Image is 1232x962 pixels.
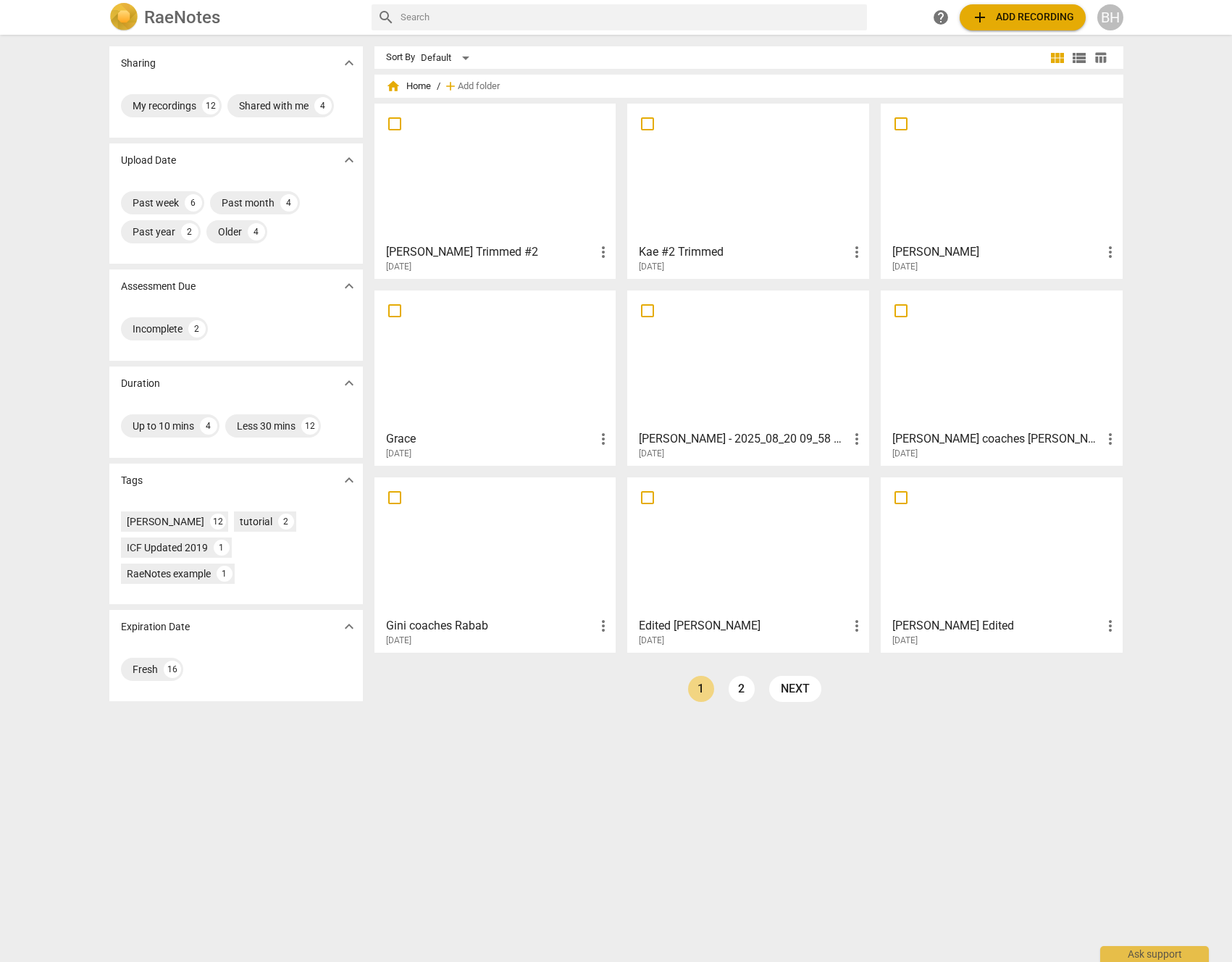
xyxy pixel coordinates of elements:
[200,417,217,435] div: 4
[595,243,612,261] span: more_vert
[380,296,611,459] a: Grace[DATE]
[133,225,175,239] div: Past year
[632,296,864,459] a: [PERSON_NAME] - 2025_08_20 09_58 PDT - Recording 3[DATE]
[386,448,411,460] span: [DATE]
[1049,49,1066,67] span: view_module
[188,320,206,338] div: 2
[340,375,358,392] span: expand_more
[971,9,1074,26] span: Add recording
[377,9,395,26] span: search
[892,448,918,460] span: [DATE]
[133,196,179,210] div: Past week
[338,275,360,297] button: Show more
[121,473,143,488] p: Tags
[202,97,219,114] div: 12
[595,430,612,448] span: more_vert
[340,472,358,489] span: expand_more
[639,448,664,460] span: [DATE]
[386,261,411,273] span: [DATE]
[639,261,664,273] span: [DATE]
[340,54,358,72] span: expand_more
[1090,47,1112,69] button: Table view
[1102,243,1119,261] span: more_vert
[278,514,294,530] div: 2
[380,482,611,646] a: Gini coaches Rabab[DATE]
[886,109,1118,272] a: [PERSON_NAME][DATE]
[386,52,415,63] div: Sort By
[133,662,158,677] div: Fresh
[338,149,360,171] button: Show more
[892,617,1102,635] h3: Debbie Edited
[133,99,196,113] div: My recordings
[401,6,861,29] input: Search
[848,617,866,635] span: more_vert
[133,322,183,336] div: Incomplete
[1102,617,1119,635] span: more_vert
[340,618,358,635] span: expand_more
[338,469,360,491] button: Show more
[769,676,821,702] a: next
[595,617,612,635] span: more_vert
[222,196,275,210] div: Past month
[639,243,848,261] h3: Kae #2 Trimmed
[386,79,431,93] span: Home
[127,566,211,581] div: RaeNotes example
[301,417,319,435] div: 12
[121,153,176,168] p: Upload Date
[127,514,204,529] div: [PERSON_NAME]
[237,419,296,433] div: Less 30 mins
[932,9,950,26] span: help
[239,99,309,113] div: Shared with me
[421,46,474,70] div: Default
[338,52,360,74] button: Show more
[386,617,595,635] h3: Gini coaches Rabab
[240,514,272,529] div: tutorial
[121,56,156,71] p: Sharing
[164,661,181,678] div: 16
[632,482,864,646] a: Edited [PERSON_NAME][DATE]
[121,619,190,635] p: Expiration Date
[127,540,208,555] div: ICF Updated 2019
[121,376,160,391] p: Duration
[886,296,1118,459] a: [PERSON_NAME] coaches [PERSON_NAME][DATE]
[639,635,664,647] span: [DATE]
[1097,4,1123,30] button: BH
[338,372,360,394] button: Show more
[458,81,500,92] span: Add folder
[1047,47,1068,69] button: Tile view
[848,430,866,448] span: more_vert
[892,261,918,273] span: [DATE]
[218,225,242,239] div: Older
[248,223,265,240] div: 4
[443,79,458,93] span: add
[386,430,595,448] h3: Grace
[971,9,989,26] span: add
[639,430,848,448] h3: Corey_Gini_Ria Triad - 2025_08_20 09_58 PDT - Recording 3
[729,676,755,702] a: Page 2
[892,243,1102,261] h3: Lance Trimmed
[960,4,1086,30] button: Upload
[214,540,230,556] div: 1
[928,4,954,30] a: Help
[386,635,411,647] span: [DATE]
[109,3,138,32] img: Logo
[314,97,332,114] div: 4
[1070,49,1088,67] span: view_list
[1068,47,1090,69] button: List view
[144,7,220,28] h2: RaeNotes
[185,194,202,212] div: 6
[688,676,714,702] a: Page 1 is your current page
[210,514,226,530] div: 12
[386,79,401,93] span: home
[280,194,298,212] div: 4
[340,277,358,295] span: expand_more
[892,430,1102,448] h3: Amy coaches Debbie
[121,279,196,294] p: Assessment Due
[1094,51,1107,64] span: table_chart
[380,109,611,272] a: [PERSON_NAME] Trimmed #2[DATE]
[217,566,232,582] div: 1
[892,635,918,647] span: [DATE]
[109,3,360,32] a: LogoRaeNotes
[386,243,595,261] h3: Corrine Trimmed #2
